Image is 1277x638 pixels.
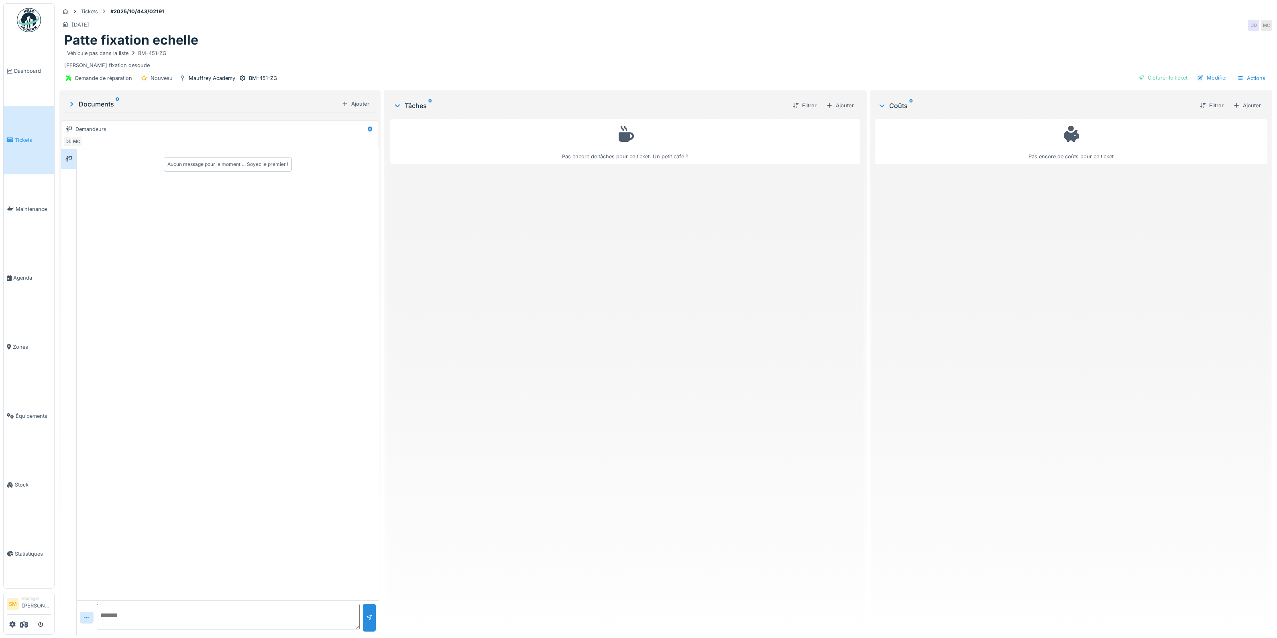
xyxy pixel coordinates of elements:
span: Maintenance [16,205,51,213]
div: Modifier [1194,72,1230,83]
span: Tickets [15,136,51,144]
div: Pas encore de coûts pour ce ticket [880,123,1262,160]
a: Stock [4,450,54,519]
div: Mauffrey Academy [189,74,235,82]
div: [DATE] [72,21,89,29]
sup: 0 [909,101,913,110]
div: Demande de réparation [75,74,132,82]
div: Actions [1234,72,1269,84]
span: Zones [13,343,51,351]
div: Demandeurs [75,125,106,133]
div: BM-451-ZG [249,74,277,82]
div: Manager [22,595,51,601]
a: Statistiques [4,519,54,589]
div: Nouveau [151,74,173,82]
div: Véhicule pas dans la liste BM-451-ZG [67,49,167,57]
div: Filtrer [789,100,820,111]
div: [PERSON_NAME] fixation desoude [64,48,1267,69]
div: Ajouter [823,100,857,111]
strong: #2025/10/443/02191 [107,8,167,15]
span: Équipements [16,412,51,420]
div: Documents [67,99,338,109]
a: Dashboard [4,37,54,106]
a: Zones [4,313,54,382]
img: Badge_color-CXgf-gQk.svg [17,8,41,32]
li: SM [7,598,19,610]
div: Ajouter [338,98,373,109]
h1: Patte fixation echelle [64,33,198,48]
a: SM Manager[PERSON_NAME] [7,595,51,615]
div: DD [1248,20,1259,31]
span: Dashboard [14,67,51,75]
a: Agenda [4,243,54,313]
span: Statistiques [15,550,51,558]
div: Tickets [81,8,98,15]
sup: 0 [116,99,119,109]
li: [PERSON_NAME] [22,595,51,613]
div: Tâches [393,101,786,110]
div: Ajouter [1230,100,1264,111]
div: DD [63,136,74,147]
div: MC [1261,20,1272,31]
a: Maintenance [4,174,54,243]
div: Filtrer [1196,100,1227,111]
div: Clôturer le ticket [1135,72,1191,83]
sup: 0 [428,101,432,110]
div: Aucun message pour le moment … Soyez le premier ! [167,161,288,168]
span: Agenda [13,274,51,282]
a: Tickets [4,106,54,175]
div: Pas encore de tâches pour ce ticket. Un petit café ? [395,123,855,160]
div: MC [71,136,82,147]
span: Stock [15,481,51,489]
a: Équipements [4,381,54,450]
div: Coûts [878,101,1193,110]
